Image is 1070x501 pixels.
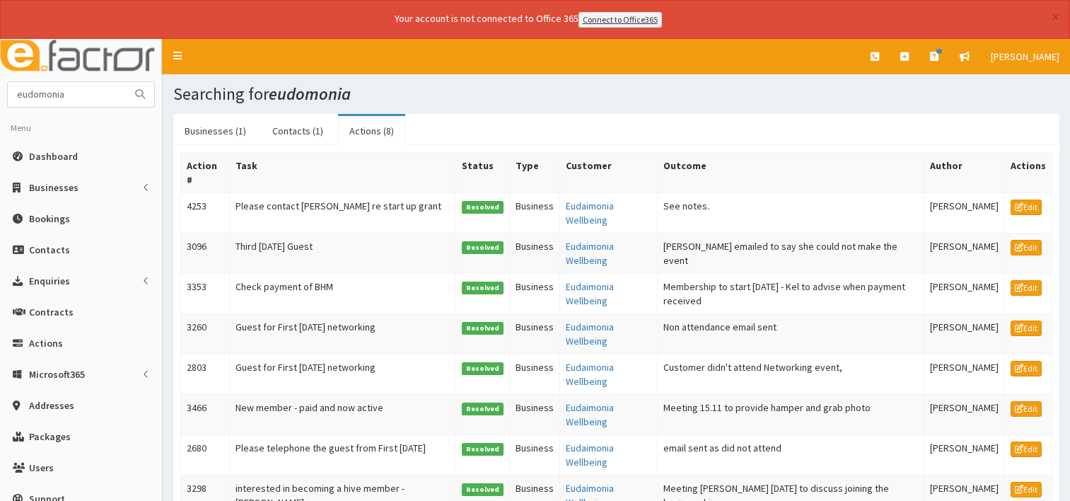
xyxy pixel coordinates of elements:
[1011,321,1042,336] a: Edit
[29,399,74,412] span: Addresses
[173,85,1059,103] h1: Searching for
[261,116,335,146] a: Contacts (1)
[230,273,455,313] td: Check payment of BHM
[924,354,1004,394] td: [PERSON_NAME]
[230,192,455,233] td: Please contact [PERSON_NAME] re start up grant
[29,275,70,287] span: Enquiries
[230,354,455,394] td: Guest for First [DATE] networking
[181,394,230,434] td: 3466
[657,152,924,192] th: Outcome
[566,401,614,428] a: Eudaimonia Wellbeing
[29,368,85,381] span: Microsoft365
[462,403,504,415] span: Resolved
[1011,240,1042,255] a: Edit
[924,233,1004,273] td: [PERSON_NAME]
[230,152,455,192] th: Task
[924,273,1004,313] td: [PERSON_NAME]
[181,354,230,394] td: 2803
[462,322,504,335] span: Resolved
[510,313,560,354] td: Business
[657,233,924,273] td: [PERSON_NAME] emailed to say she could not make the event
[1011,280,1042,296] a: Edit
[1052,10,1059,25] button: ×
[8,82,127,107] input: Search...
[230,394,455,434] td: New member - paid and now active
[181,152,230,192] th: Action #
[657,434,924,475] td: email sent as did not attend
[115,11,942,28] div: Your account is not connected to Office 365
[29,181,78,194] span: Businesses
[566,361,614,388] a: Eudaimonia Wellbeing
[1011,361,1042,376] a: Edit
[566,200,614,226] a: Eudaimonia Wellbeing
[510,434,560,475] td: Business
[566,280,614,307] a: Eudaimonia Wellbeing
[29,461,54,474] span: Users
[29,243,70,256] span: Contacts
[29,430,71,443] span: Packages
[566,240,614,267] a: Eudaimonia Wellbeing
[510,394,560,434] td: Business
[1004,152,1052,192] th: Actions
[181,273,230,313] td: 3353
[462,241,504,254] span: Resolved
[980,39,1070,74] a: [PERSON_NAME]
[657,313,924,354] td: Non attendance email sent
[924,152,1004,192] th: Author
[230,434,455,475] td: Please telephone the guest from First [DATE]
[29,306,74,318] span: Contracts
[657,192,924,233] td: See notes.
[269,83,351,105] i: eudomonia
[230,233,455,273] td: Third [DATE] Guest
[510,354,560,394] td: Business
[29,150,78,163] span: Dashboard
[181,313,230,354] td: 3260
[510,233,560,273] td: Business
[566,321,614,347] a: Eudaimonia Wellbeing
[560,152,658,192] th: Customer
[1011,442,1042,457] a: Edit
[455,152,510,192] th: Status
[991,50,1059,63] span: [PERSON_NAME]
[1011,200,1042,215] a: Edit
[924,394,1004,434] td: [PERSON_NAME]
[173,116,257,146] a: Businesses (1)
[1011,401,1042,417] a: Edit
[230,313,455,354] td: Guest for First [DATE] networking
[462,282,504,294] span: Resolved
[462,201,504,214] span: Resolved
[657,394,924,434] td: Meeting 15.11 to provide hamper and grab photo
[181,434,230,475] td: 2680
[29,212,70,225] span: Bookings
[1011,482,1042,497] a: Edit
[566,442,614,468] a: Eudaimonia Wellbeing
[462,362,504,375] span: Resolved
[924,313,1004,354] td: [PERSON_NAME]
[510,152,560,192] th: Type
[462,483,504,496] span: Resolved
[338,116,405,146] a: Actions (8)
[924,192,1004,233] td: [PERSON_NAME]
[29,337,63,350] span: Actions
[181,192,230,233] td: 4253
[510,273,560,313] td: Business
[657,354,924,394] td: Customer didn't attend Networking event,
[578,12,662,28] a: Connect to Office365
[657,273,924,313] td: Membership to start [DATE] - Kel to advise when payment received
[510,192,560,233] td: Business
[924,434,1004,475] td: [PERSON_NAME]
[462,443,504,456] span: Resolved
[181,233,230,273] td: 3096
